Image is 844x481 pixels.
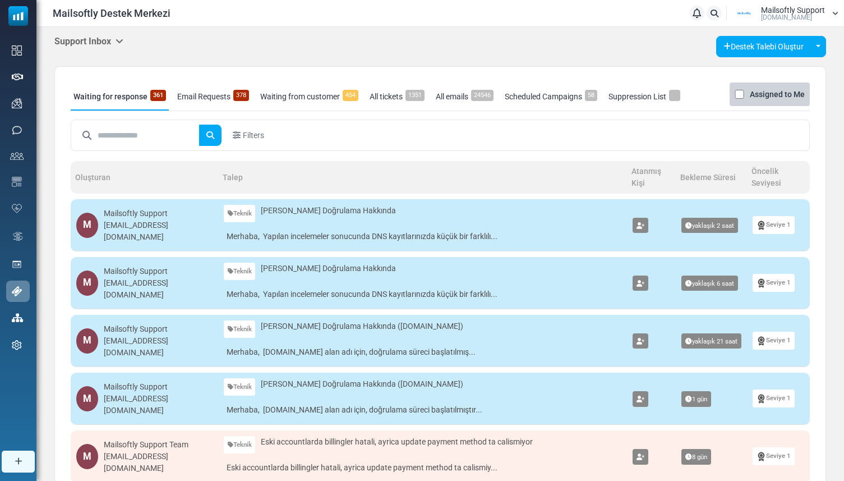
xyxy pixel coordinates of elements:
a: Waiting for response361 [71,83,169,111]
span: Mailsoftly Destek Merkezi [53,6,170,21]
th: Bekleme Süresi [676,161,747,194]
span: 58 [585,90,597,101]
span: 378 [233,90,249,101]
div: Mailsoftly Support [104,208,212,219]
a: Scheduled Campaigns58 [502,83,600,111]
a: All emails24546 [433,83,496,111]
img: mailsoftly_icon_blue_white.svg [8,6,28,26]
img: landing_pages.svg [12,259,22,269]
span: 1351 [405,90,425,101]
a: Merhaba, [DOMAIN_NAME] alan adı için, doğrulama süreci başlatılmıştır... [224,401,621,419]
a: Seviye 1 [753,390,795,407]
span: 454 [343,90,358,101]
div: [EMAIL_ADDRESS][DOMAIN_NAME] [104,277,212,301]
span: [PERSON_NAME] Doğrulama Hakkında ([DOMAIN_NAME]) [261,320,463,332]
div: [EMAIL_ADDRESS][DOMAIN_NAME] [104,219,212,243]
a: Suppression List [606,83,683,111]
a: Email Requests378 [174,83,252,111]
h5: Support Inbox [54,36,123,47]
div: [EMAIL_ADDRESS][DOMAIN_NAME] [104,393,212,416]
span: 8 gün [681,449,711,465]
th: Talep [218,161,627,194]
a: All tickets1351 [367,83,427,111]
a: Teknik [224,263,256,280]
a: Seviye 1 [753,216,795,233]
a: Merhaba, Yapılan incelemeler sonucunda DNS kayıtlarınızda küçük bir farklılı... [224,286,621,303]
span: Filters [243,130,264,141]
a: Eski accountlarda billingler hatali, ayrica update payment method ta calismiy... [224,459,621,477]
th: Oluşturan [71,161,218,194]
a: Merhaba, Yapılan incelemeler sonucunda DNS kayıtlarınızda küçük bir farklılı... [224,228,621,245]
span: Mailsoftly Support [761,6,825,14]
a: Merhaba, [DOMAIN_NAME] alan adı için, doğrulama süreci başlatılmış... [224,343,621,361]
div: Mailsoftly Support [104,265,212,277]
div: Mailsoftly Support [104,381,212,393]
img: domain-health-icon.svg [12,204,22,213]
img: settings-icon.svg [12,340,22,350]
span: [PERSON_NAME] Doğrulama Hakkında [261,205,396,217]
div: M [76,328,98,354]
a: Destek Talebi Oluştur [716,36,811,57]
img: sms-icon.png [12,125,22,135]
span: yaklaşık 2 saat [681,218,738,233]
label: Assigned to Me [750,88,805,101]
div: [EMAIL_ADDRESS][DOMAIN_NAME] [104,451,212,474]
span: Eski accountlarda billingler hatali, ayrica update payment method ta calismiyor [261,436,533,448]
div: [EMAIL_ADDRESS][DOMAIN_NAME] [104,335,212,359]
a: Teknik [224,378,256,396]
a: Waiting from customer454 [257,83,361,111]
div: Mailsoftly Support Team [104,439,212,451]
span: [PERSON_NAME] Doğrulama Hakkında [261,263,396,274]
a: Seviye 1 [753,332,795,349]
span: [PERSON_NAME] Doğrulama Hakkında ([DOMAIN_NAME]) [261,378,463,390]
div: Mailsoftly Support [104,323,212,335]
a: Teknik [224,205,256,222]
div: M [76,444,98,469]
th: Atanmış Kişi [627,161,676,194]
span: 361 [150,90,166,101]
img: dashboard-icon.svg [12,45,22,56]
a: Seviye 1 [753,447,795,465]
img: contacts-icon.svg [10,152,24,160]
span: yaklaşık 21 saat [681,333,741,349]
img: support-icon-active.svg [12,286,22,296]
th: Öncelik Seviyesi [747,161,810,194]
img: User Logo [730,5,758,22]
div: M [76,271,98,296]
img: email-templates-icon.svg [12,177,22,187]
span: 1 gün [681,391,711,407]
div: M [76,213,98,238]
img: campaigns-icon.png [12,98,22,108]
a: Teknik [224,436,256,453]
a: Teknik [224,320,256,338]
a: Seviye 1 [753,274,795,291]
span: [DOMAIN_NAME] [761,14,812,21]
span: yaklaşık 6 saat [681,276,738,291]
a: User Logo Mailsoftly Support [DOMAIN_NAME] [730,5,838,22]
span: 24546 [471,90,494,101]
img: workflow.svg [12,230,24,243]
div: M [76,386,98,411]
